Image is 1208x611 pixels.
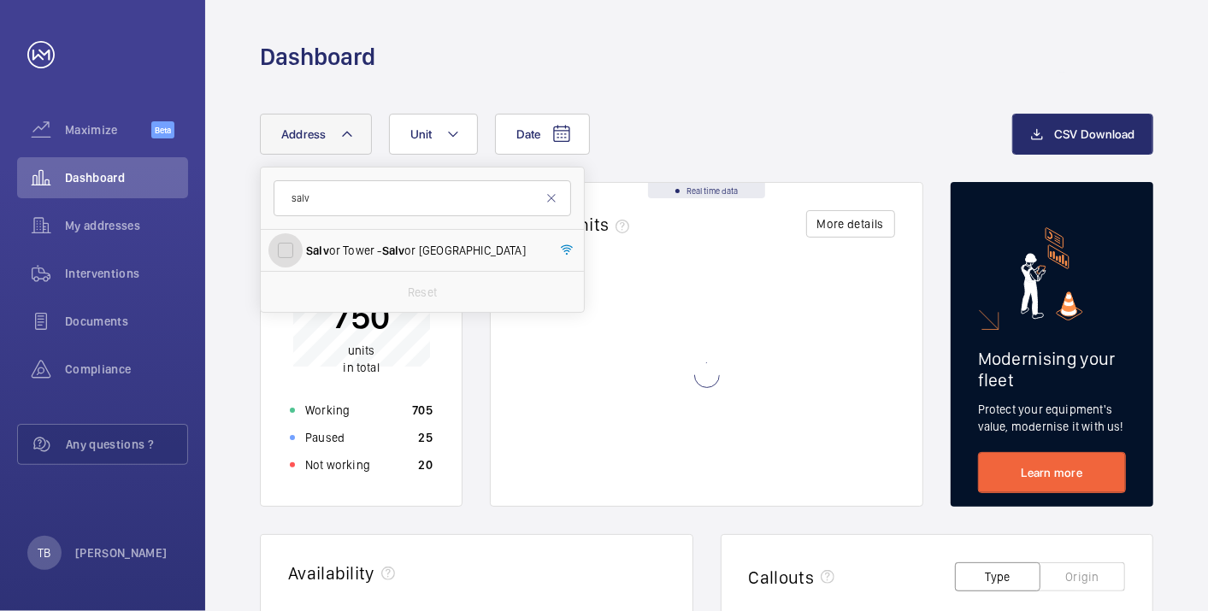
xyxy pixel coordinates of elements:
button: Address [260,114,372,155]
span: Compliance [65,361,188,378]
button: Type [955,562,1040,591]
h2: Callouts [749,567,815,588]
span: Documents [65,313,188,330]
p: Reset [408,284,437,301]
span: or Tower - or [GEOGRAPHIC_DATA] [306,242,541,259]
p: 25 [419,429,433,446]
p: 750 [333,296,390,338]
input: Search by address [274,180,571,216]
span: Beta [151,121,174,138]
span: units [569,214,637,235]
span: Any questions ? [66,436,187,453]
span: CSV Download [1054,127,1135,141]
button: CSV Download [1012,114,1153,155]
span: Salv [382,244,405,257]
button: Unit [389,114,478,155]
p: Not working [305,456,370,473]
button: More details [806,210,895,238]
h2: Modernising your fleet [978,348,1126,391]
span: Unit [410,127,433,141]
img: marketing-card.svg [1021,227,1083,320]
p: in total [333,343,390,377]
span: Interventions [65,265,188,282]
button: Origin [1040,562,1125,591]
p: Working [305,402,350,419]
a: Learn more [978,452,1126,493]
h2: Availability [288,562,374,584]
button: Date [495,114,590,155]
span: Maximize [65,121,151,138]
p: [PERSON_NAME] [75,544,168,561]
p: 20 [419,456,433,473]
span: My addresses [65,217,188,234]
span: Salv [306,244,329,257]
p: 705 [412,402,433,419]
p: TB [38,544,50,561]
span: Date [516,127,541,141]
span: units [348,344,375,358]
span: Address [281,127,327,141]
h1: Dashboard [260,41,375,73]
p: Protect your equipment's value, modernise it with us! [978,401,1126,435]
span: Dashboard [65,169,188,186]
div: Real time data [648,183,765,198]
p: Paused [305,429,345,446]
